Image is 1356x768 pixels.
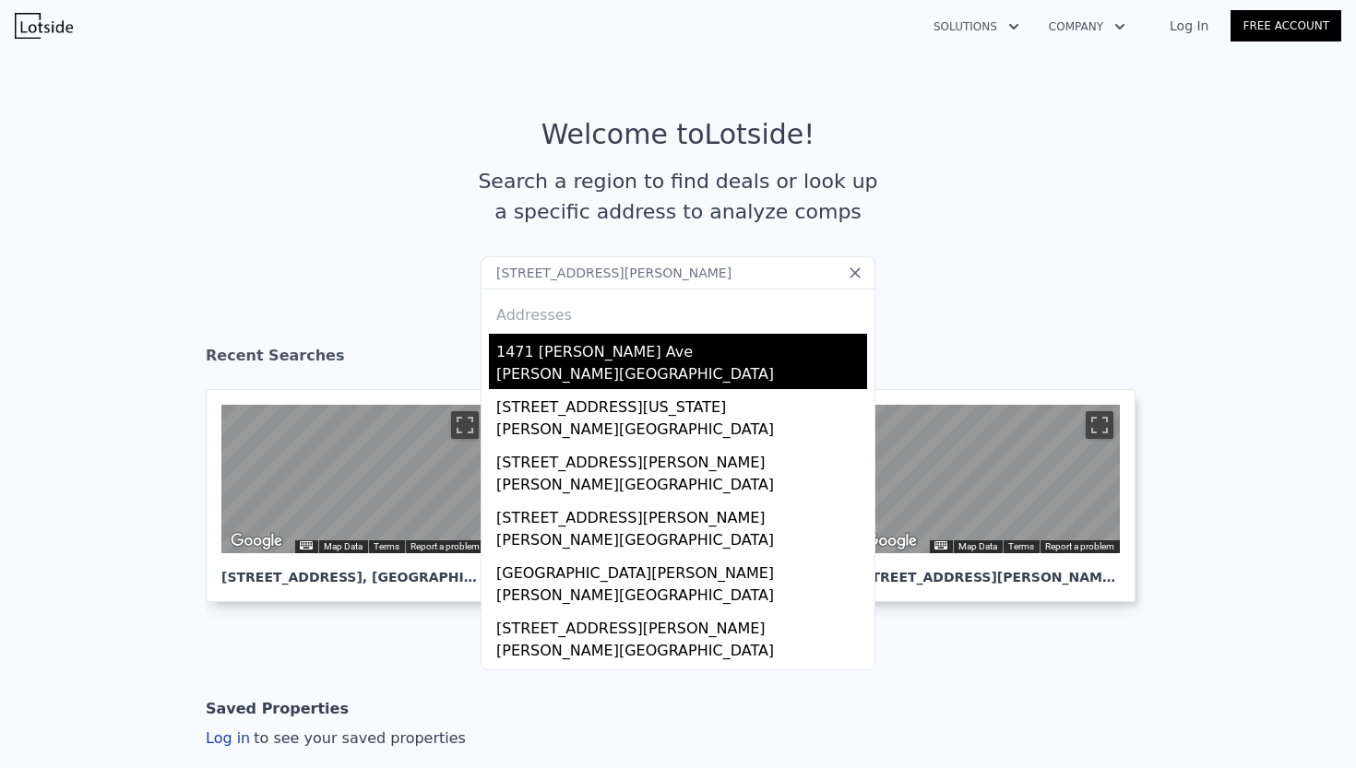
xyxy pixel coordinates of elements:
[15,13,73,39] img: Lotside
[861,529,922,553] a: Open this area in Google Maps (opens a new window)
[919,10,1034,43] button: Solutions
[861,529,922,553] img: Google
[496,363,867,389] div: [PERSON_NAME][GEOGRAPHIC_DATA]
[206,389,516,602] a: Map [STREET_ADDRESS], [GEOGRAPHIC_DATA]
[250,729,466,747] span: to see your saved properties
[856,405,1120,553] div: Street View
[1148,17,1231,35] a: Log In
[1231,10,1341,41] a: Free Account
[221,405,485,553] div: Map
[451,411,479,439] button: Toggle fullscreen view
[324,540,363,553] button: Map Data
[1034,10,1140,43] button: Company
[934,541,947,549] button: Keyboard shortcuts
[958,540,997,553] button: Map Data
[410,541,480,551] a: Report a problem
[206,727,466,750] div: Log in
[496,334,867,363] div: 1471 [PERSON_NAME] Ave
[1045,541,1114,551] a: Report a problem
[856,405,1120,553] div: Map
[496,474,867,500] div: [PERSON_NAME][GEOGRAPHIC_DATA]
[496,640,867,666] div: [PERSON_NAME][GEOGRAPHIC_DATA]
[496,666,867,695] div: [STREET_ADDRESS][PERSON_NAME]
[496,610,867,640] div: [STREET_ADDRESS][PERSON_NAME]
[496,419,867,444] div: [PERSON_NAME][GEOGRAPHIC_DATA]
[300,541,313,549] button: Keyboard shortcuts
[496,444,867,474] div: [STREET_ADDRESS][PERSON_NAME]
[496,389,867,419] div: [STREET_ADDRESS][US_STATE]
[856,553,1120,586] div: [STREET_ADDRESS][PERSON_NAME] , [GEOGRAPHIC_DATA]
[496,585,867,610] div: [PERSON_NAME][GEOGRAPHIC_DATA]
[226,529,287,553] a: Open this area in Google Maps (opens a new window)
[226,529,287,553] img: Google
[221,405,485,553] div: Street View
[1086,411,1113,439] button: Toggle fullscreen view
[471,166,885,227] div: Search a region to find deals or look up a specific address to analyze comps
[221,553,485,586] div: [STREET_ADDRESS] , [GEOGRAPHIC_DATA]
[489,289,867,334] div: Addresses
[481,256,875,289] input: Search an address or region...
[1008,541,1034,551] a: Terms (opens in new tab)
[541,118,815,151] div: Welcome to Lotside !
[496,555,867,585] div: [GEOGRAPHIC_DATA][PERSON_NAME]
[374,541,399,551] a: Terms (opens in new tab)
[206,691,349,727] div: Saved Properties
[840,389,1150,602] a: Map [STREET_ADDRESS][PERSON_NAME], [GEOGRAPHIC_DATA]
[496,500,867,529] div: [STREET_ADDRESS][PERSON_NAME]
[496,529,867,555] div: [PERSON_NAME][GEOGRAPHIC_DATA]
[206,330,1150,389] div: Recent Searches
